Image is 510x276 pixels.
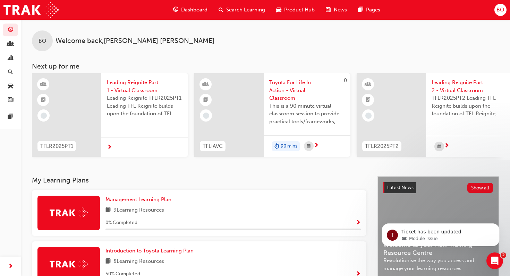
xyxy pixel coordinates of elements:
a: Latest NewsShow all [383,182,493,193]
a: search-iconSearch Learning [213,3,271,17]
a: 0TFLIAVCToyota For Life In Action - Virtual ClassroomThis is a 90 minute virtual classroom sessio... [194,73,350,157]
a: Management Learning Plan [105,196,174,204]
span: pages-icon [8,114,13,120]
span: Management Learning Plan [105,196,171,203]
span: search-icon [219,6,223,14]
span: booktick-icon [366,96,371,105]
span: booktick-icon [203,96,208,105]
span: 90 mins [281,142,297,150]
span: book-icon [105,206,111,215]
span: next-icon [8,262,13,271]
span: next-icon [314,143,319,149]
iframe: Intercom live chat [486,252,503,269]
span: Leading Reignite TFLR2025PT1 Leading TFL Reignite builds upon the foundation of TFL Reignite, rea... [107,94,182,118]
span: Introduction to Toyota Learning Plan [105,248,194,254]
span: News [334,6,347,14]
span: learningRecordVerb_NONE-icon [41,113,47,119]
span: learningRecordVerb_NONE-icon [203,113,209,119]
span: Product Hub [284,6,315,14]
h3: My Learning Plans [32,176,366,184]
span: Leading Reignite Part 1 - Virtual Classroom [107,79,182,94]
span: duration-icon [274,142,279,151]
span: TFLR2025PT1 [40,142,73,150]
span: booktick-icon [41,96,46,105]
img: Trak [50,207,88,218]
img: Trak [50,259,88,269]
span: guage-icon [173,6,178,14]
span: calendar-icon [437,142,441,151]
span: chart-icon [8,55,13,61]
span: 2 [501,252,506,258]
span: people-icon [8,41,13,47]
span: Welcome back , [PERSON_NAME] [PERSON_NAME] [56,37,214,45]
span: This is a 90 minute virtual classroom session to provide practical tools/frameworks, behaviours a... [269,102,345,126]
span: Pages [366,6,380,14]
a: TFLR2025PT1Leading Reignite Part 1 - Virtual ClassroomLeading Reignite TFLR2025PT1 Leading TFL Re... [32,73,188,157]
span: search-icon [8,69,13,75]
span: TFLIAVC [203,142,223,150]
span: guage-icon [8,27,13,33]
span: BO [39,37,46,45]
a: guage-iconDashboard [168,3,213,17]
button: Show Progress [356,219,361,227]
span: Dashboard [181,6,207,14]
span: 8 Learning Resources [113,257,164,266]
button: BO [494,4,507,16]
a: Introduction to Toyota Learning Plan [105,247,196,255]
span: learningResourceType_INSTRUCTOR_LED-icon [203,80,208,89]
span: 9 Learning Resources [113,206,164,215]
span: Search Learning [226,6,265,14]
a: car-iconProduct Hub [271,3,320,17]
span: TFLR2025PT2 Leading TFL Reignite builds upon the foundation of TFL Reignite, reaffirming our comm... [432,94,507,118]
span: TFLR2025PT2 [365,142,399,150]
span: Latest News [387,185,414,190]
span: learningResourceType_INSTRUCTOR_LED-icon [366,80,371,89]
h3: Next up for me [21,62,510,70]
iframe: Intercom notifications message [371,209,510,257]
span: Revolutionise the way you access and manage your learning resources. [383,257,493,272]
span: Toyota For Life In Action - Virtual Classroom [269,79,345,102]
span: learningResourceType_INSTRUCTOR_LED-icon [41,80,46,89]
span: Leading Reignite Part 2 - Virtual Classroom [432,79,507,94]
span: pages-icon [358,6,363,14]
span: next-icon [444,143,449,149]
span: 0 % Completed [105,219,137,227]
span: car-icon [8,83,13,89]
span: car-icon [276,6,281,14]
span: book-icon [105,257,111,266]
span: Show Progress [356,220,361,226]
button: Show all [467,183,493,193]
span: 0 [344,77,347,83]
span: learningRecordVerb_NONE-icon [365,113,372,119]
a: news-iconNews [320,3,352,17]
span: news-icon [326,6,331,14]
a: pages-iconPages [352,3,386,17]
img: Trak [3,2,59,18]
span: calendar-icon [307,142,311,151]
span: BO [496,6,504,14]
span: news-icon [8,97,13,104]
span: next-icon [107,144,112,151]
